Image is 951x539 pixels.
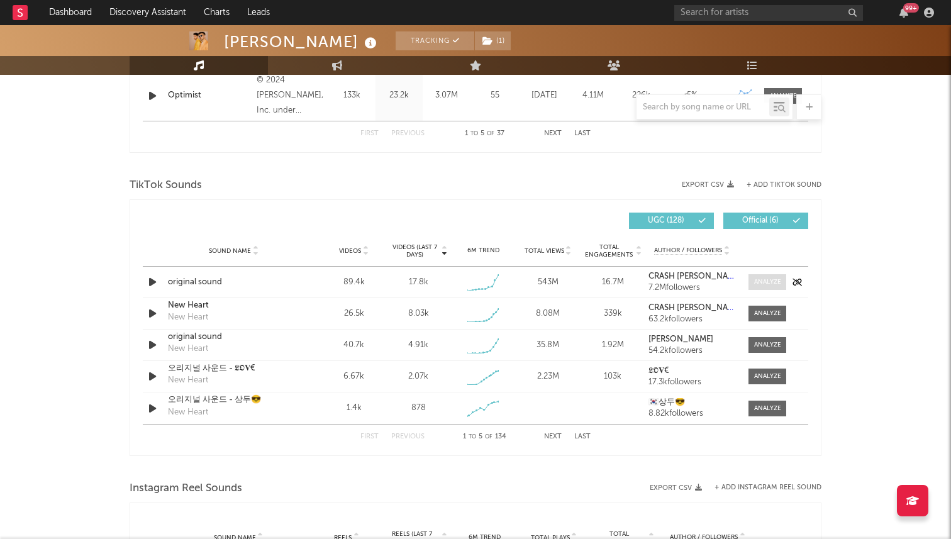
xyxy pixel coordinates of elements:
strong: [PERSON_NAME] [648,335,713,343]
span: to [469,434,476,440]
div: <5% [669,89,711,102]
strong: 🇰🇷상두😎 [648,398,685,406]
button: + Add TikTok Sound [747,182,821,189]
div: 16.7M [584,276,642,289]
div: New Heart [168,311,208,324]
button: Export CSV [650,484,702,492]
div: + Add Instagram Reel Sound [702,484,821,491]
button: UGC(128) [629,213,714,229]
span: Instagram Reel Sounds [130,481,242,496]
div: 54.2k followers [648,347,736,355]
a: 𝕷𝕺𝐕€ [648,367,736,375]
div: 103k [584,370,642,383]
div: 55 [473,89,517,102]
a: 오리지널 사운드 - 상두😎 [168,394,299,406]
button: Last [574,433,591,440]
button: Tracking [396,31,474,50]
span: Total Engagements [584,243,635,258]
div: 8.03k [408,308,429,320]
div: 226k [620,89,662,102]
span: of [487,131,494,136]
div: 17.3k followers [648,378,736,387]
span: Videos (last 7 days) [389,243,440,258]
div: 3.07M [426,89,467,102]
strong: CRASH [PERSON_NAME] 🚀 [648,304,754,312]
button: Next [544,433,562,440]
span: of [485,434,492,440]
div: 8.08M [519,308,577,320]
input: Search by song name or URL [637,103,769,113]
div: 99 + [903,3,919,13]
div: 2.07k [408,370,428,383]
div: 23.2k [379,89,420,102]
span: Total Views [525,247,564,255]
div: 7.2M followers [648,284,736,292]
span: Author / Followers [654,247,722,255]
button: 99+ [899,8,908,18]
input: Search for artists [674,5,863,21]
div: New Heart [168,406,208,419]
strong: 𝕷𝕺𝐕€ [648,367,669,375]
a: CRASH [PERSON_NAME] 🚀 [648,272,736,281]
div: 4.91k [408,339,428,352]
a: 오리지널 사운드 - 𝕷𝕺𝐕€ [168,362,299,375]
div: 878 [411,402,426,414]
div: 6.67k [325,370,383,383]
div: 35.8M [519,339,577,352]
a: Optimist [168,89,250,102]
a: CRASH [PERSON_NAME] 🚀 [648,304,736,313]
div: 26.5k [325,308,383,320]
div: [PERSON_NAME] [224,31,380,52]
div: 133k [331,89,372,102]
a: original sound [168,331,299,343]
button: Previous [391,433,425,440]
div: 4.11M [572,89,614,102]
span: TikTok Sounds [130,178,202,193]
div: 17.8k [409,276,428,289]
span: UGC ( 128 ) [637,217,695,225]
div: 543M [519,276,577,289]
span: Videos [339,247,361,255]
button: Last [574,130,591,137]
button: + Add TikTok Sound [734,182,821,189]
strong: CRASH [PERSON_NAME] 🚀 [648,272,754,281]
div: 1.4k [325,402,383,414]
button: (1) [475,31,511,50]
span: to [470,131,478,136]
button: Next [544,130,562,137]
div: 40.7k [325,339,383,352]
span: Official ( 6 ) [731,217,789,225]
button: + Add Instagram Reel Sound [715,484,821,491]
button: First [360,130,379,137]
div: 2.23M [519,370,577,383]
a: 🇰🇷상두😎 [648,398,736,407]
div: New Heart [168,374,208,387]
div: [DATE] [523,89,565,102]
div: 1.92M [584,339,642,352]
a: [PERSON_NAME] [648,335,736,344]
a: New Heart [168,299,299,312]
div: New Heart [168,343,208,355]
div: 63.2k followers [648,315,736,324]
span: Sound Name [209,247,251,255]
button: Previous [391,130,425,137]
span: ( 1 ) [474,31,511,50]
div: 89.4k [325,276,383,289]
div: 8.82k followers [648,409,736,418]
div: 339k [584,308,642,320]
a: original sound [168,276,299,289]
button: Official(6) [723,213,808,229]
div: 1 5 37 [450,126,519,142]
button: Export CSV [682,181,734,189]
div: 1 5 134 [450,430,519,445]
button: First [360,433,379,440]
div: 6M Trend [454,246,513,255]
